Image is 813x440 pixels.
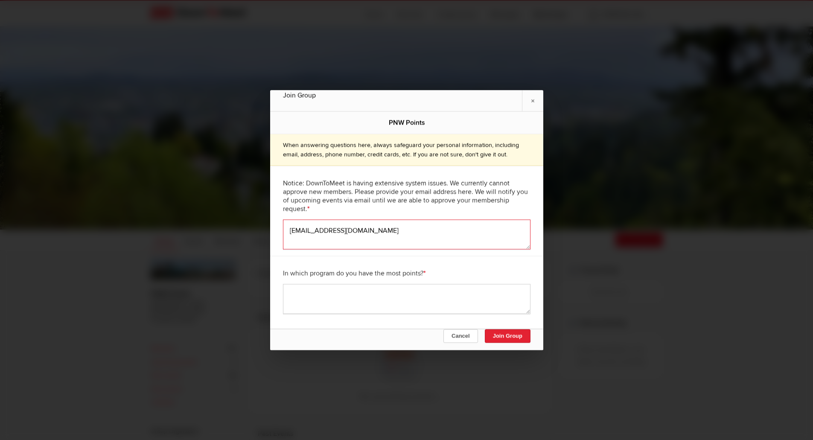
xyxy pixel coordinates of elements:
button: Join Group [484,329,530,343]
p: When answering questions here, always safeguard your personal information, including email, addre... [283,140,530,159]
div: Notice: DownToMeet is having extensive system issues. We currently cannot approve new members. Pl... [283,172,530,219]
button: Cancel [443,329,478,343]
a: × [522,90,543,111]
b: PNW Points [388,118,425,127]
div: In which program do you have the most points? [283,262,530,284]
div: Join Group [283,90,530,100]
